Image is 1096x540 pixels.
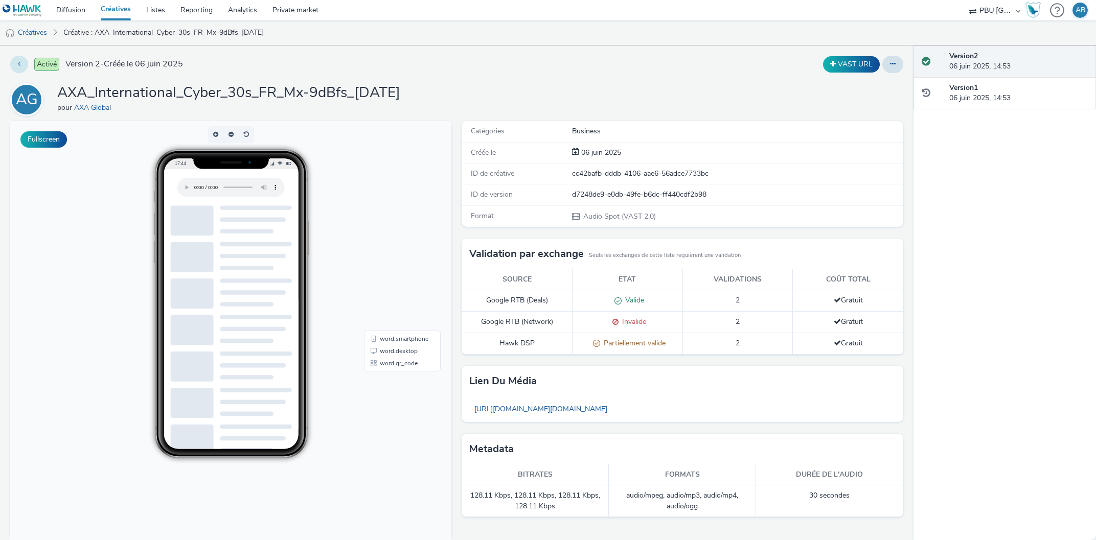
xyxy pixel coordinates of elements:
td: Hawk DSP [462,333,572,354]
span: Catégories [471,126,505,136]
a: AG [10,95,47,104]
div: d7248de9-e0db-49fe-b6dc-ff440cdf2b98 [572,190,902,200]
li: word.smartphone [356,212,428,224]
a: [URL][DOMAIN_NAME][DOMAIN_NAME] [469,399,612,419]
span: Invalide [619,317,646,326]
span: word.desktop [370,227,407,233]
h3: Lien du média [469,373,537,389]
th: Durée de l'audio [756,464,903,485]
h3: Validation par exchange [469,246,584,262]
div: 06 juin 2025, 14:53 [949,83,1088,104]
a: Hawk Academy [1025,2,1045,18]
span: 06 juin 2025 [579,148,621,157]
th: Etat [572,269,682,290]
span: Activé [34,58,59,71]
div: AG [16,85,38,114]
span: word.smartphone [370,215,418,221]
th: Coût total [793,269,903,290]
span: 2 [736,317,740,326]
img: Hawk Academy [1025,2,1041,18]
td: Google RTB (Deals) [462,290,572,312]
a: AXA Global [74,103,115,112]
li: word.desktop [356,224,428,236]
span: Audio Spot (VAST 2.0) [582,212,656,221]
div: Dupliquer la créative en un VAST URL [820,56,882,73]
div: cc42bafb-dddb-4106-aae6-56adce7733bc [572,169,902,179]
span: Valide [622,295,644,305]
span: 17:44 [164,39,175,45]
td: Google RTB (Network) [462,312,572,333]
button: Fullscreen [20,131,67,148]
a: Créative : AXA_International_Cyber_30s_FR_Mx-9dBfs_[DATE] [58,20,269,45]
span: Gratuit [834,338,863,348]
span: Gratuit [834,317,863,326]
small: Seuls les exchanges de cette liste requièrent une validation [589,251,741,260]
span: 2 [736,295,740,305]
button: VAST URL [823,56,880,73]
strong: Version 1 [949,83,978,92]
strong: Version 2 [949,51,978,61]
td: 30 secondes [756,485,903,517]
h1: AXA_International_Cyber_30s_FR_Mx-9dBfs_[DATE] [57,83,400,103]
span: pour [57,103,74,112]
span: ID de créative [471,169,514,178]
td: audio/mpeg, audio/mp3, audio/mp4, audio/ogg [609,485,756,517]
span: Version 2 - Créée le 06 juin 2025 [65,58,183,70]
div: AB [1076,3,1085,18]
span: Partiellement valide [600,338,666,348]
div: Business [572,126,902,136]
li: word.qr_code [356,236,428,248]
span: ID de version [471,190,513,199]
h3: Metadata [469,441,514,457]
td: 128.11 Kbps, 128.11 Kbps, 128.11 Kbps, 128.11 Kbps [462,485,609,517]
span: 2 [736,338,740,348]
th: Source [462,269,572,290]
img: audio [5,28,15,38]
div: Création 06 juin 2025, 14:53 [579,148,621,158]
span: Créée le [471,148,496,157]
th: Bitrates [462,464,609,485]
span: word.qr_code [370,239,407,245]
span: Gratuit [834,295,863,305]
th: Validations [682,269,793,290]
img: undefined Logo [3,4,42,17]
th: Formats [609,464,756,485]
div: 06 juin 2025, 14:53 [949,51,1088,72]
span: Format [471,211,494,221]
